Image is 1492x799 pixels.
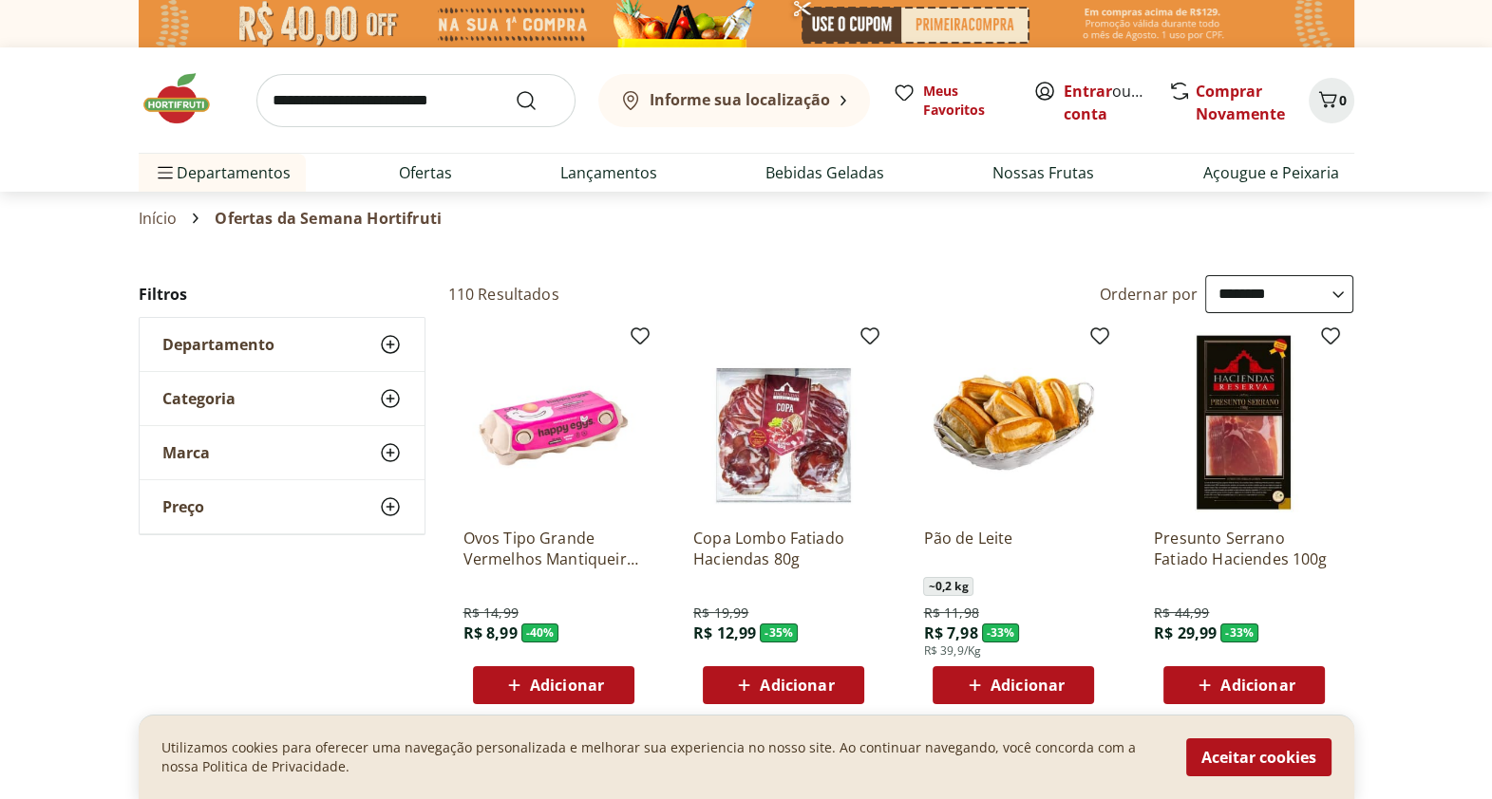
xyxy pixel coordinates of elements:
[162,443,210,462] span: Marca
[923,604,978,622] span: R$ 11,98
[448,284,559,305] h2: 110 Resultados
[893,82,1010,120] a: Meus Favoritos
[1220,623,1258,642] span: - 33 %
[923,577,973,596] span: ~ 0,2 kg
[1163,666,1325,704] button: Adicionar
[693,332,874,512] img: Copa Lombo Fatiado Haciendas 80g
[1100,284,1199,305] label: Ordernar por
[991,678,1065,693] span: Adicionar
[139,275,425,313] h2: Filtros
[1154,332,1334,512] img: Presunto Serrano Fatiado Haciendes 100g
[139,70,234,127] img: Hortifruti
[933,666,1094,704] button: Adicionar
[923,82,1010,120] span: Meus Favoritos
[463,332,644,512] img: Ovos Tipo Grande Vermelhos Mantiqueira Happy Eggs 10 Unidades
[463,604,519,622] span: R$ 14,99
[1154,604,1209,622] span: R$ 44,99
[1196,81,1285,124] a: Comprar Novamente
[140,426,425,479] button: Marca
[760,623,798,642] span: - 35 %
[923,643,981,659] span: R$ 39,9/Kg
[1186,738,1331,776] button: Aceitar cookies
[760,678,834,693] span: Adicionar
[530,678,604,693] span: Adicionar
[162,497,204,516] span: Preço
[1309,78,1354,123] button: Carrinho
[923,332,1104,512] img: Pão de Leite
[1339,91,1347,109] span: 0
[154,150,291,195] span: Departamentos
[1220,678,1294,693] span: Adicionar
[560,161,657,184] a: Lançamentos
[399,161,452,184] a: Ofertas
[215,210,441,227] span: Ofertas da Semana Hortifruti
[650,89,830,110] b: Informe sua localização
[992,161,1094,184] a: Nossas Frutas
[515,89,560,112] button: Submit Search
[1202,161,1338,184] a: Açougue e Peixaria
[693,528,874,569] a: Copa Lombo Fatiado Haciendas 80g
[982,623,1020,642] span: - 33 %
[598,74,870,127] button: Informe sua localização
[162,335,274,354] span: Departamento
[1064,81,1112,102] a: Entrar
[140,372,425,425] button: Categoria
[1064,81,1168,124] a: Criar conta
[162,389,236,408] span: Categoria
[140,480,425,533] button: Preço
[703,666,864,704] button: Adicionar
[161,738,1163,776] p: Utilizamos cookies para oferecer uma navegação personalizada e melhorar sua experiencia no nosso ...
[1064,80,1148,125] span: ou
[693,622,756,643] span: R$ 12,99
[154,150,177,195] button: Menu
[765,161,884,184] a: Bebidas Geladas
[139,210,178,227] a: Início
[923,622,977,643] span: R$ 7,98
[473,666,634,704] button: Adicionar
[1154,528,1334,569] a: Presunto Serrano Fatiado Haciendes 100g
[923,528,1104,569] a: Pão de Leite
[463,622,518,643] span: R$ 8,99
[256,74,576,127] input: search
[521,623,559,642] span: - 40 %
[693,604,748,622] span: R$ 19,99
[463,528,644,569] a: Ovos Tipo Grande Vermelhos Mantiqueira Happy Eggs 10 Unidades
[140,318,425,371] button: Departamento
[1154,622,1217,643] span: R$ 29,99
